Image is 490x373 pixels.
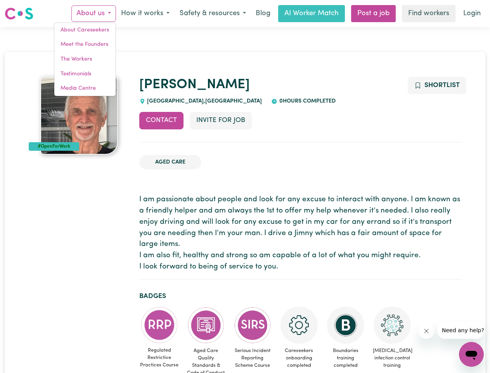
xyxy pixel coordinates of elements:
[424,82,460,89] span: Shortlist
[234,307,271,344] img: CS Academy: Serious Incident Reporting Scheme course completed
[278,5,345,22] a: AI Worker Match
[459,342,484,367] iframe: Button to launch messaging window
[54,81,116,96] a: Media Centre
[279,344,319,373] span: Careseekers onboarding completed
[326,344,366,373] span: Boundaries training completed
[139,78,250,92] a: [PERSON_NAME]
[139,112,184,129] button: Contact
[54,52,116,67] a: The Workers
[139,155,201,170] li: Aged Care
[54,23,116,38] a: About Careseekers
[437,322,484,339] iframe: Message from company
[54,23,116,96] div: About us
[408,77,466,94] button: Add to shortlist
[277,98,336,104] span: 0 hours completed
[54,67,116,82] a: Testimonials
[280,307,318,344] img: CS Academy: Careseekers Onboarding course completed
[232,344,273,373] span: Serious Incident Reporting Scheme Course
[175,5,251,22] button: Safety & resources
[139,194,462,273] p: I am passionate about people and look for any excuse to interact with anyone. I am known as a fri...
[327,307,364,344] img: CS Academy: Boundaries in care and support work course completed
[5,5,33,23] a: Careseekers logo
[374,307,411,344] img: CS Academy: COVID-19 Infection Control Training course completed
[29,142,80,151] div: #OpenForWork
[54,37,116,52] a: Meet the Founders
[402,5,455,22] a: Find workers
[40,77,118,155] img: Kenneth
[139,343,180,372] span: Regulated Restrictive Practices Course
[145,98,262,104] span: [GEOGRAPHIC_DATA] , [GEOGRAPHIC_DATA]
[139,292,462,300] h2: Badges
[187,307,225,344] img: CS Academy: Aged Care Quality Standards & Code of Conduct course completed
[116,5,175,22] button: How it works
[5,5,47,12] span: Need any help?
[459,5,485,22] a: Login
[29,77,130,155] a: Kenneth's profile picture'#OpenForWork
[190,112,252,129] button: Invite for Job
[419,323,434,339] iframe: Close message
[141,307,178,343] img: CS Academy: Regulated Restrictive Practices course completed
[251,5,275,22] a: Blog
[71,5,116,22] button: About us
[372,344,412,373] span: [MEDICAL_DATA] infection control training
[351,5,396,22] a: Post a job
[5,7,33,21] img: Careseekers logo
